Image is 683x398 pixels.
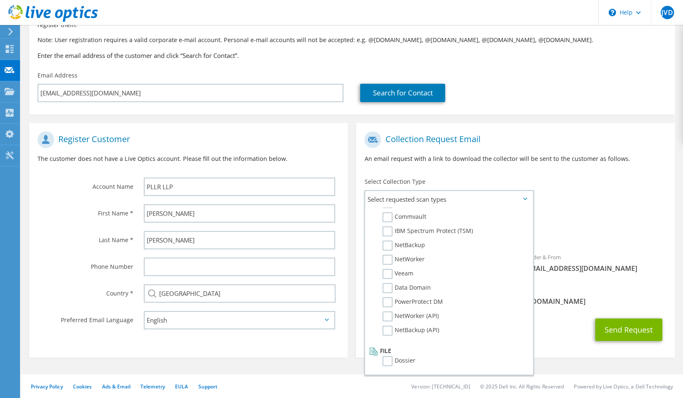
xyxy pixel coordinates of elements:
label: Dossier [383,356,415,366]
label: Select Collection Type [364,178,425,186]
label: Data Domain [383,283,431,293]
a: EULA [175,383,188,390]
button: Send Request [595,318,662,341]
label: NetBackup [383,240,425,250]
label: Country * [38,284,133,298]
label: Account Name [38,178,133,191]
label: First Name * [38,204,133,218]
svg: \n [608,9,616,16]
a: Ads & Email [102,383,130,390]
label: Veeam [383,269,413,279]
a: Privacy Policy [31,383,63,390]
span: JVD [660,6,674,19]
label: Commvault [383,212,426,222]
p: An email request with a link to download the collector will be sent to the customer as follows. [364,154,666,163]
label: NetWorker (API) [383,311,438,321]
li: © 2025 Dell Inc. All Rights Reserved [480,383,564,390]
label: NetWorker [383,255,425,265]
h1: Collection Request Email [364,131,662,148]
a: Search for Contact [360,84,445,102]
a: Support [198,383,218,390]
a: Telemetry [140,383,165,390]
span: Select requested scan types [365,191,533,208]
div: CC & Reply To [356,281,674,310]
label: NetBackup (API) [383,325,439,335]
div: Requested Collections [356,211,674,244]
p: The customer does not have a Live Optics account. Please fill out the information below. [38,154,339,163]
label: Phone Number [38,258,133,271]
li: Version: [TECHNICAL_ID] [411,383,470,390]
h3: Enter the email address of the customer and click “Search for Contact”. [38,51,666,60]
label: Preferred Email Language [38,311,133,324]
li: File [367,346,528,356]
span: [EMAIL_ADDRESS][DOMAIN_NAME] [524,264,666,273]
label: Last Name * [38,231,133,244]
li: Powered by Live Optics, a Dell Technology [574,383,673,390]
label: PowerProtect DM [383,297,443,307]
label: Email Address [38,71,78,80]
div: Sender & From [515,248,675,277]
label: IBM Spectrum Protect (TSM) [383,226,473,236]
h1: Register Customer [38,131,335,148]
p: Note: User registration requires a valid corporate e-mail account. Personal e-mail accounts will ... [38,35,666,45]
div: To [356,248,515,277]
a: Cookies [73,383,92,390]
